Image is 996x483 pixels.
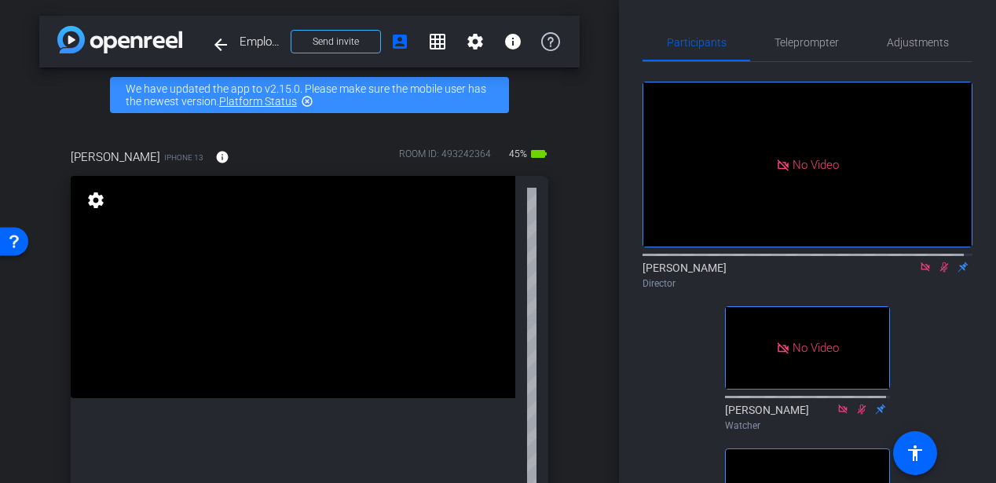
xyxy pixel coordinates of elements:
[667,37,727,48] span: Participants
[774,37,839,48] span: Teleprompter
[313,35,359,48] span: Send invite
[643,260,972,291] div: [PERSON_NAME]
[793,341,839,355] span: No Video
[110,77,509,113] div: We have updated the app to v2.15.0. Please make sure the mobile user has the newest version.
[215,150,229,164] mat-icon: info
[906,444,925,463] mat-icon: accessibility
[529,145,548,163] mat-icon: battery_std
[71,148,160,166] span: [PERSON_NAME]
[725,402,890,433] div: [PERSON_NAME]
[428,32,447,51] mat-icon: grid_on
[887,37,949,48] span: Adjustments
[793,157,839,171] span: No Video
[399,147,491,170] div: ROOM ID: 493242364
[466,32,485,51] mat-icon: settings
[390,32,409,51] mat-icon: account_box
[211,35,230,54] mat-icon: arrow_back
[164,152,203,163] span: iPhone 13
[240,26,281,57] span: Employee Interviews
[219,95,297,108] a: Platform Status
[85,191,107,210] mat-icon: settings
[503,32,522,51] mat-icon: info
[643,276,972,291] div: Director
[291,30,381,53] button: Send invite
[725,419,890,433] div: Watcher
[507,141,529,166] span: 45%
[57,26,182,53] img: app-logo
[301,95,313,108] mat-icon: highlight_off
